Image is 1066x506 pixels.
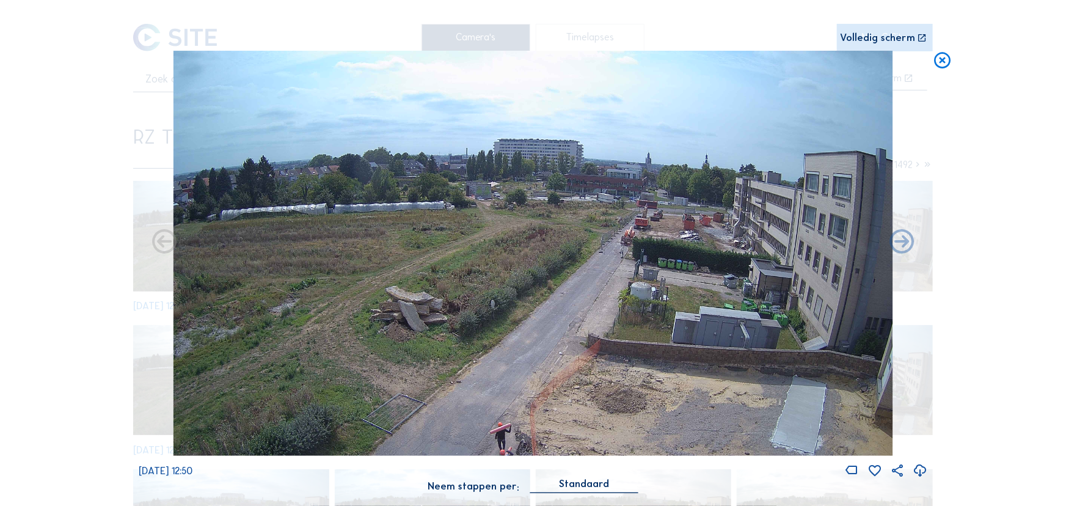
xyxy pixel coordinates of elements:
[841,33,916,43] div: Volledig scherm
[139,465,192,477] span: [DATE] 12:50
[888,228,917,257] i: Back
[530,479,638,493] div: Standaard
[173,51,893,455] img: Image
[559,479,609,490] div: Standaard
[428,482,519,491] div: Neem stappen per:
[150,228,179,257] i: Forward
